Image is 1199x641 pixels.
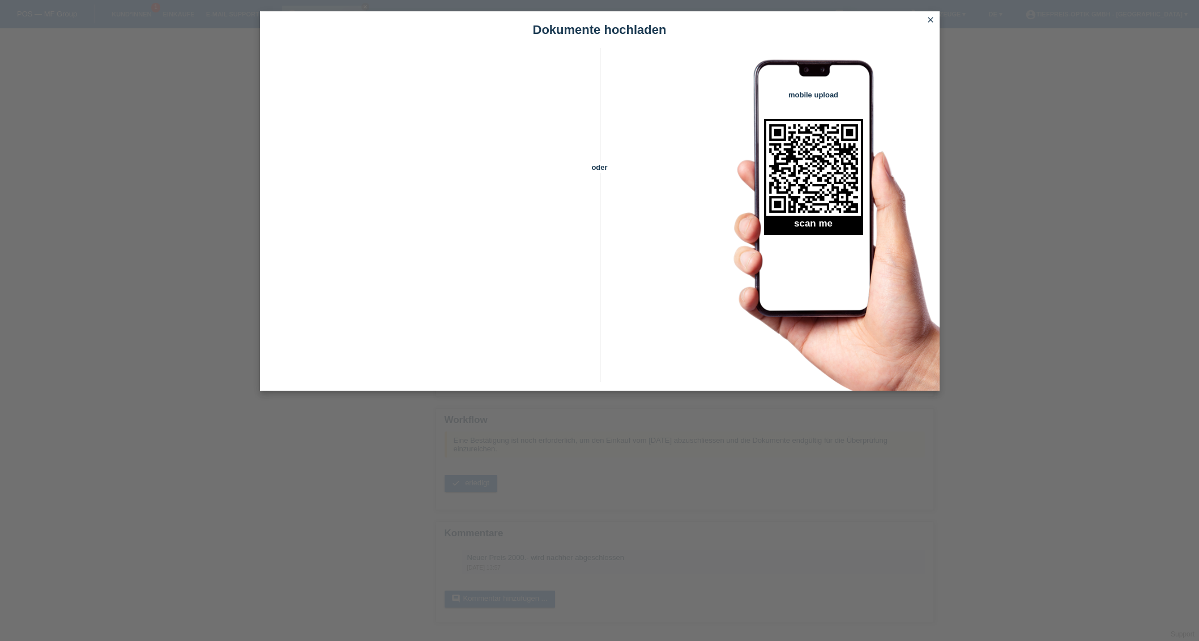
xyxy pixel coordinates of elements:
[580,161,620,173] span: oder
[260,23,940,37] h1: Dokumente hochladen
[923,14,938,27] a: close
[926,15,935,24] i: close
[277,76,580,360] iframe: Upload
[764,218,863,235] h2: scan me
[764,91,863,99] h4: mobile upload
